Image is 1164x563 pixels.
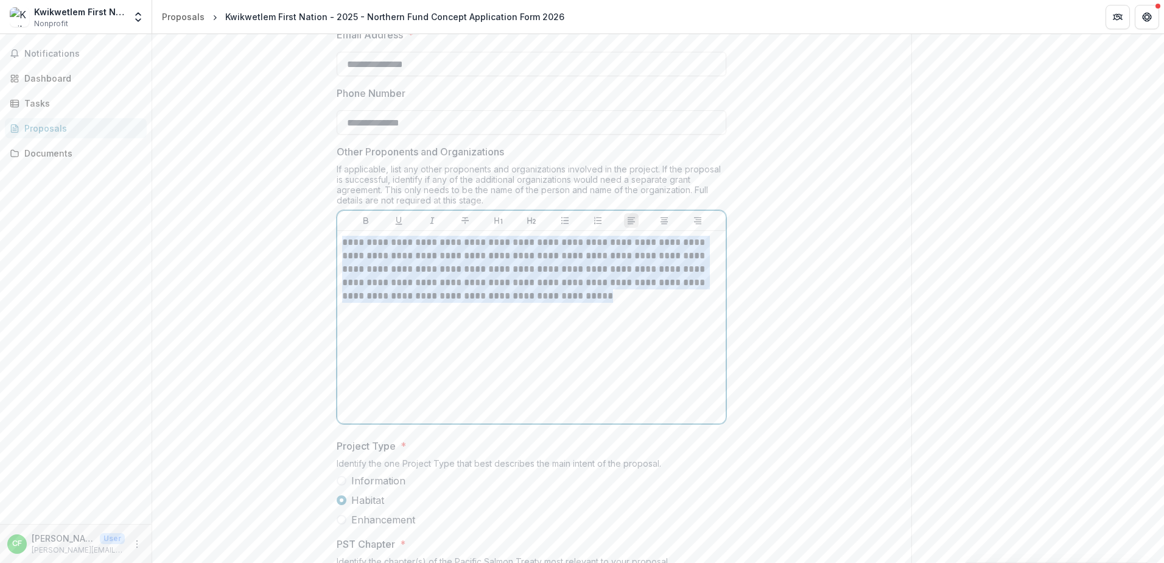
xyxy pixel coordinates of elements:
a: Dashboard [5,68,147,88]
button: Partners [1106,5,1130,29]
button: Ordered List [591,213,605,228]
p: Email Address [337,27,403,42]
button: Underline [391,213,406,228]
a: Documents [5,143,147,163]
img: Kwikwetlem First Nation [10,7,29,27]
div: Identify the one Project Type that best describes the main intent of the proposal. [337,458,726,473]
button: Align Left [624,213,639,228]
div: Proposals [24,122,137,135]
p: Project Type [337,439,396,453]
button: Heading 1 [491,213,506,228]
button: Heading 2 [524,213,539,228]
span: Information [351,473,405,488]
button: Get Help [1135,5,1159,29]
a: Proposals [5,118,147,138]
button: Open entity switcher [130,5,147,29]
p: [PERSON_NAME] [32,532,95,545]
span: Notifications [24,49,142,59]
div: Tasks [24,97,137,110]
p: [PERSON_NAME][EMAIL_ADDRESS][PERSON_NAME][DOMAIN_NAME] [32,545,125,556]
button: Strike [458,213,472,228]
span: Habitat [351,493,384,508]
a: Tasks [5,93,147,113]
button: Align Center [657,213,671,228]
button: Notifications [5,44,147,63]
button: Align Right [690,213,705,228]
button: Italicize [425,213,440,228]
div: Dashboard [24,72,137,85]
span: Nonprofit [34,18,68,29]
button: More [130,537,144,551]
p: PST Chapter [337,537,395,551]
button: Bullet List [558,213,572,228]
div: Kwikwetlem First Nation - 2025 - Northern Fund Concept Application Form 2026 [225,10,564,23]
p: User [100,533,125,544]
span: Enhancement [351,512,415,527]
div: If applicable, list any other proponents and organizations involved in the project. If the propos... [337,164,726,210]
div: Kwikwetlem First Nation [34,5,125,18]
div: Documents [24,147,137,160]
p: Other Proponents and Organizations [337,144,504,159]
button: Bold [359,213,373,228]
a: Proposals [157,8,209,26]
p: Phone Number [337,86,405,101]
div: Proposals [162,10,205,23]
div: Curtis Fullerton [12,540,22,548]
nav: breadcrumb [157,8,569,26]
